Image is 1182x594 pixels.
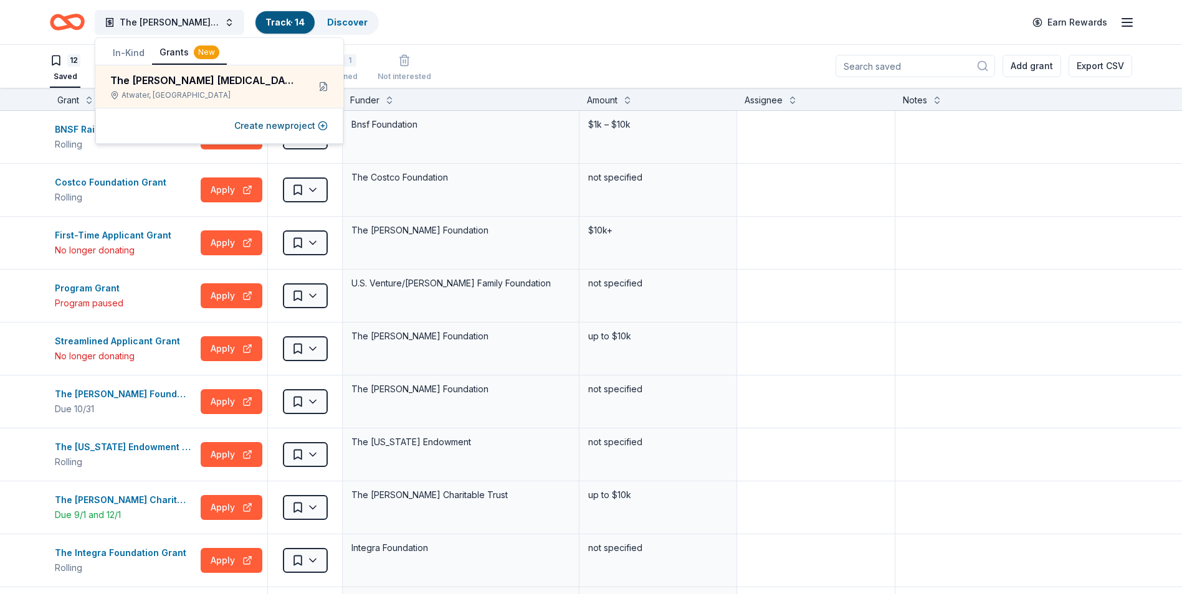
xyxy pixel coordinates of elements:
[55,122,196,152] button: BNSF Railway Foundation GrantsRolling
[55,493,196,507] div: The [PERSON_NAME] Charitable Trust Grant
[201,230,262,255] button: Apply
[587,222,729,239] div: $10k+
[55,402,196,417] div: Due 10/31
[350,380,571,398] div: The [PERSON_NAME] Foundation
[836,55,995,77] input: Search saved
[350,169,571,186] div: The Costco Foundation
[234,118,328,133] button: Create newproject
[350,328,571,345] div: The [PERSON_NAME] Foundation
[378,72,431,82] div: Not interested
[57,93,79,108] div: Grant
[55,545,196,575] button: The Integra Foundation GrantRolling
[265,17,305,27] a: Track· 14
[105,42,152,64] button: In-Kind
[55,440,196,469] button: The [US_STATE] Endowment GrantRolling
[55,122,196,137] div: BNSF Railway Foundation Grants
[55,387,196,402] div: The [PERSON_NAME] Foundation Grant
[587,116,729,133] div: $1k – $10k
[55,281,125,296] div: Program Grant
[201,442,262,467] button: Apply
[55,387,196,417] button: The [PERSON_NAME] Foundation GrantDue 10/31
[350,433,571,451] div: The [US_STATE] Endowment
[55,175,196,205] button: Costco Foundation GrantRolling
[50,7,85,37] a: Home
[55,560,191,575] div: Rolling
[67,54,80,67] div: 12
[55,175,171,190] div: Costco Foundation Grant
[55,507,196,522] div: Due 9/1 and 12/1
[201,495,262,520] button: Apply
[55,228,196,258] button: First-Time Applicant GrantNo longer donating
[587,486,729,504] div: up to $10k
[587,328,729,345] div: up to $10k
[194,45,219,59] div: New
[110,73,298,88] div: The [PERSON_NAME] [MEDICAL_DATA] Foundation inc
[350,116,571,133] div: Bnsf Foundation
[55,243,176,258] div: No longer donating
[350,222,571,239] div: The [PERSON_NAME] Foundation
[55,545,191,560] div: The Integra Foundation Grant
[50,49,80,88] button: 12Saved
[55,493,196,522] button: The [PERSON_NAME] Charitable Trust GrantDue 9/1 and 12/1
[95,10,244,35] button: The [PERSON_NAME] [MEDICAL_DATA] Foundation inc
[254,10,379,35] button: Track· 14Discover
[55,137,196,152] div: Rolling
[201,283,262,308] button: Apply
[587,433,729,451] div: not specified
[152,41,227,65] button: Grants
[350,486,571,504] div: The [PERSON_NAME] Charitable Trust
[55,349,185,364] div: No longer donating
[1069,55,1132,77] button: Export CSV
[1003,55,1061,77] button: Add grant
[55,281,196,311] button: Program GrantProgram paused
[55,440,196,455] div: The [US_STATE] Endowment Grant
[350,275,571,292] div: U.S. Venture/[PERSON_NAME] Family Foundation
[201,177,262,202] button: Apply
[327,17,368,27] a: Discover
[587,380,729,398] div: not specified
[344,54,356,67] div: 1
[587,93,617,108] div: Amount
[120,15,219,30] span: The [PERSON_NAME] [MEDICAL_DATA] Foundation inc
[55,455,196,469] div: Rolling
[55,296,125,311] div: Program paused
[110,90,298,100] div: Atwater, [GEOGRAPHIC_DATA]
[350,539,571,557] div: Integra Foundation
[378,49,431,88] button: Not interested
[50,72,80,82] div: Saved
[55,190,171,205] div: Rolling
[1025,11,1115,34] a: Earn Rewards
[587,275,729,292] div: not specified
[587,169,729,186] div: not specified
[55,228,176,243] div: First-Time Applicant Grant
[201,336,262,361] button: Apply
[350,93,379,108] div: Funder
[55,334,185,349] div: Streamlined Applicant Grant
[201,389,262,414] button: Apply
[587,539,729,557] div: not specified
[745,93,783,108] div: Assignee
[903,93,927,108] div: Notes
[201,548,262,573] button: Apply
[55,334,196,364] button: Streamlined Applicant GrantNo longer donating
